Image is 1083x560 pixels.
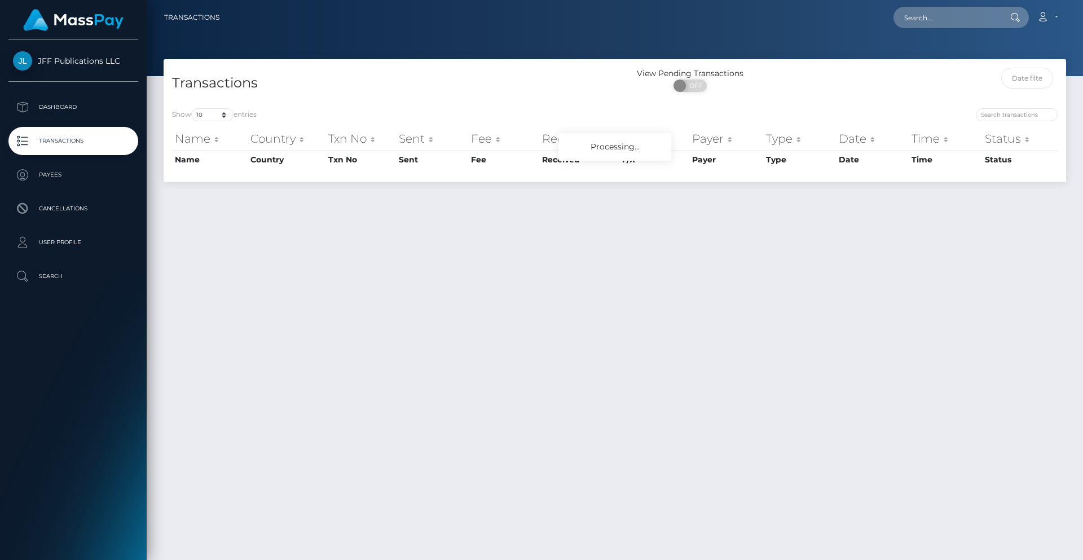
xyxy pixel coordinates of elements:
th: Name [172,127,248,150]
a: Transactions [8,127,138,155]
th: Country [248,127,326,150]
span: JFF Publications LLC [8,56,138,66]
th: Type [763,151,836,169]
p: Payees [13,166,134,183]
input: Date filter [1001,68,1054,89]
a: Dashboard [8,93,138,121]
th: Type [763,127,836,150]
a: Transactions [164,6,219,29]
span: OFF [680,80,708,92]
input: Search transactions [976,108,1058,121]
th: Txn No [325,151,396,169]
th: Received [539,127,619,150]
th: Name [172,151,248,169]
a: Search [8,262,138,290]
th: Status [982,151,1058,169]
th: Fee [468,151,539,169]
th: Payer [689,127,763,150]
th: Time [909,127,982,150]
th: Fee [468,127,539,150]
p: Dashboard [13,99,134,116]
th: Sent [396,127,468,150]
a: Cancellations [8,195,138,223]
a: Payees [8,161,138,189]
p: Search [13,268,134,285]
h4: Transactions [172,73,606,93]
img: MassPay Logo [23,9,124,31]
p: Transactions [13,133,134,149]
label: Show entries [172,108,257,121]
th: Sent [396,151,468,169]
th: Time [909,151,982,169]
a: User Profile [8,228,138,257]
select: Showentries [191,108,234,121]
th: Payer [689,151,763,169]
div: View Pending Transactions [615,68,765,80]
div: Processing... [558,133,671,161]
img: JFF Publications LLC [13,51,32,70]
th: Date [836,151,909,169]
th: Date [836,127,909,150]
p: Cancellations [13,200,134,217]
th: F/X [619,127,689,150]
th: Status [982,127,1058,150]
p: User Profile [13,234,134,251]
input: Search... [893,7,1000,28]
th: Country [248,151,326,169]
th: Received [539,151,619,169]
th: Txn No [325,127,396,150]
